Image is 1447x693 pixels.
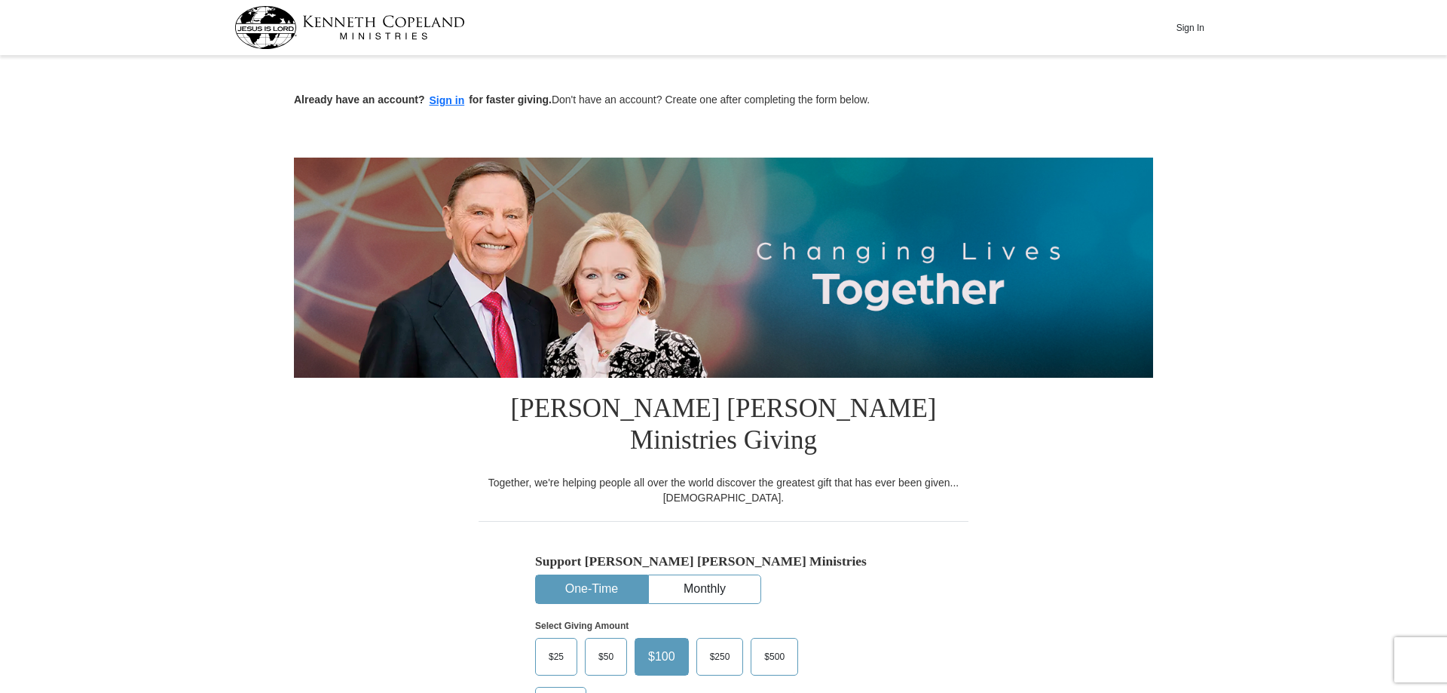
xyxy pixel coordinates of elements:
[641,645,683,668] span: $100
[591,645,621,668] span: $50
[425,92,470,109] button: Sign in
[479,475,968,505] div: Together, we're helping people all over the world discover the greatest gift that has ever been g...
[535,621,629,631] strong: Select Giving Amount
[294,92,1153,109] p: Don't have an account? Create one after completing the form below.
[535,553,912,569] h5: Support [PERSON_NAME] [PERSON_NAME] Ministries
[294,94,552,106] strong: Already have an account? for faster giving.
[479,378,968,475] h1: [PERSON_NAME] [PERSON_NAME] Ministries Giving
[234,6,465,49] img: kcm-header-logo.svg
[536,575,647,603] button: One-Time
[649,575,760,603] button: Monthly
[757,645,792,668] span: $500
[702,645,738,668] span: $250
[1167,16,1213,39] button: Sign In
[541,645,571,668] span: $25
